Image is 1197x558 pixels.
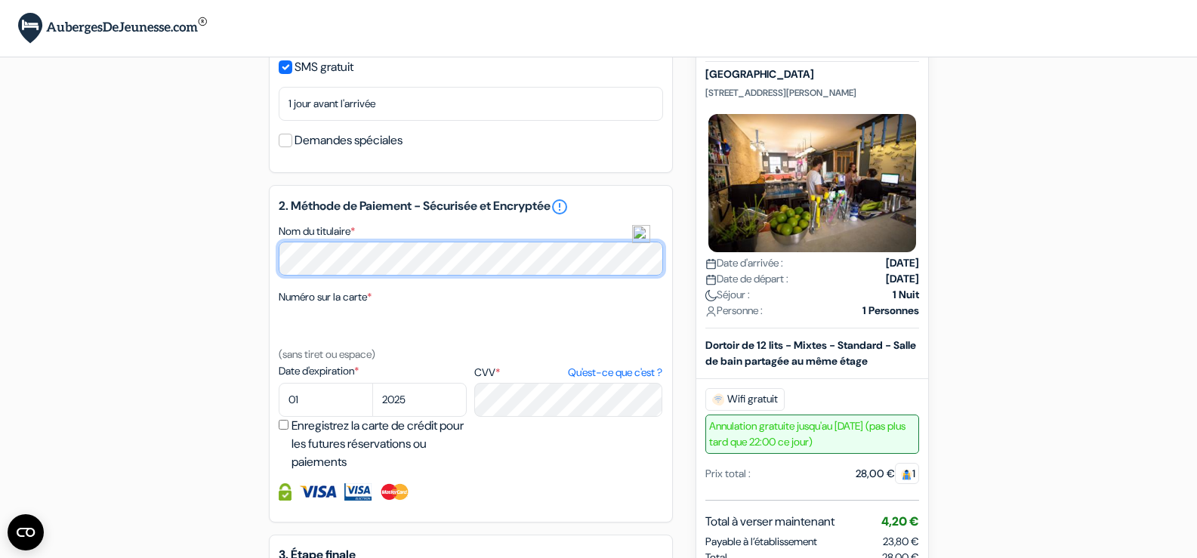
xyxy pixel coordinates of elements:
strong: 1 Nuit [893,287,919,303]
img: calendar.svg [705,258,717,270]
a: Qu'est-ce que c'est ? [568,365,662,381]
label: Nom du titulaire [279,224,355,239]
b: Dortoir de 12 lits - Mixtes - Standard - Salle de bain partagée au même étage [705,338,916,368]
span: 4,20 € [881,513,919,529]
span: Total à verser maintenant [705,513,835,531]
span: Date de départ : [705,271,788,287]
span: 1 [895,463,919,484]
label: Demandes spéciales [295,130,403,151]
strong: [DATE] [886,255,919,271]
strong: 1 Personnes [862,303,919,319]
span: Date d'arrivée : [705,255,783,271]
a: error_outline [551,198,569,216]
span: 23,80 € [883,535,919,548]
img: free_wifi.svg [712,393,724,405]
label: Date d'expiration [279,363,467,379]
img: Master Card [379,483,410,501]
p: [STREET_ADDRESS][PERSON_NAME] [705,87,919,99]
img: Information de carte de crédit entièrement encryptée et sécurisée [279,483,292,501]
img: calendar.svg [705,274,717,285]
img: AubergesDeJeunesse.com [18,13,207,44]
h5: 2. Méthode de Paiement - Sécurisée et Encryptée [279,198,663,216]
label: Enregistrez la carte de crédit pour les futures réservations ou paiements [292,417,471,471]
img: npw-badge-icon-locked.svg [632,225,650,243]
span: Wifi gratuit [705,388,785,411]
img: user_icon.svg [705,306,717,317]
img: Visa [299,483,337,501]
div: 28,00 € [856,466,919,482]
button: Ouvrir le widget CMP [8,514,44,550]
img: Visa Electron [344,483,372,501]
small: (sans tiret ou espace) [279,347,375,361]
span: Annulation gratuite jusqu'au [DATE] (pas plus tard que 22:00 ce jour) [705,415,919,454]
h5: [GEOGRAPHIC_DATA] [705,69,919,82]
span: Séjour : [705,287,750,303]
div: Prix total : [705,466,751,482]
img: guest.svg [901,469,912,480]
span: Payable à l’établissement [705,534,817,550]
label: Numéro sur la carte [279,289,372,305]
label: CVV [474,365,662,381]
span: Personne : [705,303,763,319]
strong: [DATE] [886,271,919,287]
img: moon.svg [705,290,717,301]
label: SMS gratuit [295,57,353,78]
